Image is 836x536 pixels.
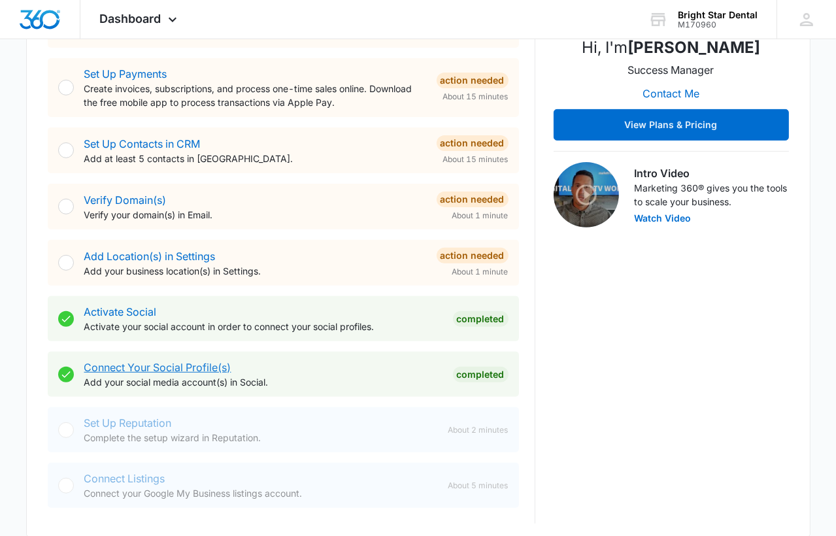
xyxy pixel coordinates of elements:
span: About 5 minutes [448,480,509,492]
h3: Intro Video [635,165,789,181]
p: Create invoices, subscriptions, and process one-time sales online. Download the free mobile app t... [84,82,426,109]
button: Watch Video [635,214,692,223]
strong: [PERSON_NAME] [627,38,760,57]
p: Connect your Google My Business listings account. [84,486,438,500]
a: Add Location(s) in Settings [84,250,216,263]
a: Connect Your Social Profile(s) [84,361,231,374]
p: Marketing 360® gives you the tools to scale your business. [635,181,789,209]
span: Dashboard [100,12,161,25]
p: Activate your social account in order to connect your social profiles. [84,320,443,333]
div: Action Needed [437,192,509,207]
img: Intro Video [554,162,619,227]
span: About 1 minute [452,210,509,222]
span: About 15 minutes [443,91,509,103]
div: account name [678,10,758,20]
div: Action Needed [437,248,509,263]
p: Add your business location(s) in Settings. [84,264,426,278]
div: Completed [453,311,509,327]
p: Success Manager [628,62,714,78]
div: Action Needed [437,73,509,88]
div: Completed [453,367,509,382]
a: Verify Domain(s) [84,193,167,207]
p: Add at least 5 contacts in [GEOGRAPHIC_DATA]. [84,152,426,165]
a: Activate Social [84,305,157,318]
p: Add your social media account(s) in Social. [84,375,443,389]
a: Set Up Contacts in CRM [84,137,201,150]
a: Set Up Payments [84,67,167,80]
span: About 2 minutes [448,424,509,436]
div: Action Needed [437,135,509,151]
p: Hi, I'm [582,36,760,59]
div: account id [678,20,758,29]
p: Verify your domain(s) in Email. [84,208,426,222]
button: View Plans & Pricing [554,109,789,141]
button: Contact Me [629,78,712,109]
span: About 1 minute [452,266,509,278]
p: Complete the setup wizard in Reputation. [84,431,438,444]
span: About 15 minutes [443,154,509,165]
